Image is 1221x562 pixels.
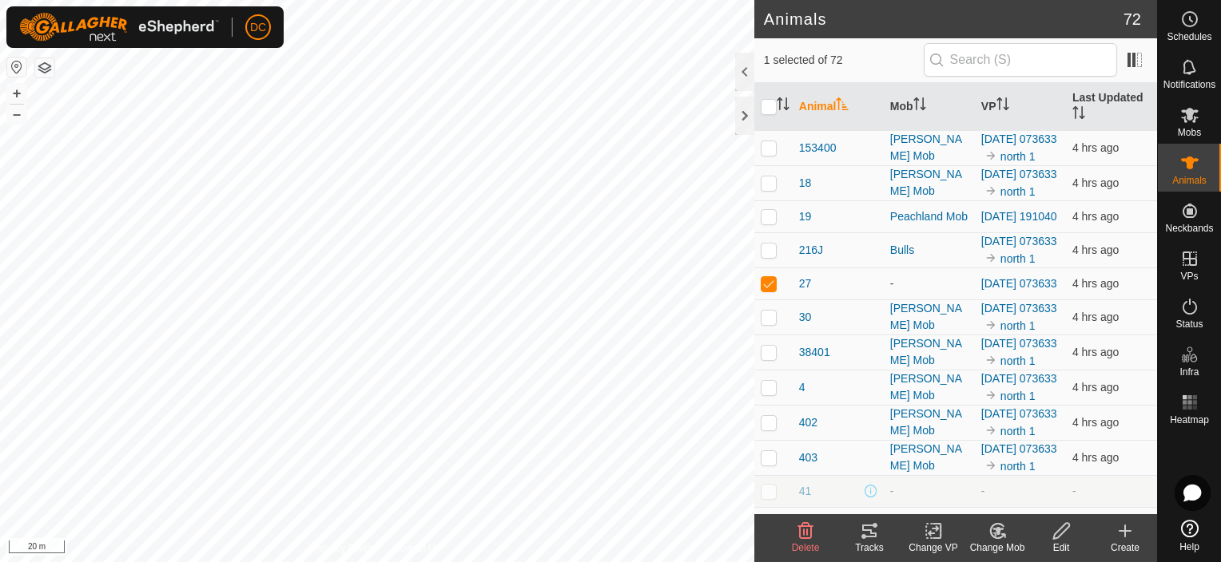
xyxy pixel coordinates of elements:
div: [PERSON_NAME] Mob [890,131,968,164]
span: 19 [799,208,812,225]
span: DC [250,19,266,36]
span: Delete [792,542,820,553]
img: to [984,424,997,437]
span: 10 Aug 2025, 1:16 pm [1072,346,1119,358]
span: 10 Aug 2025, 1:16 pm [1072,141,1119,154]
span: Animals [1172,176,1207,185]
div: [PERSON_NAME] Mob [890,441,968,474]
th: Mob [884,83,975,131]
button: – [7,105,26,124]
h2: Animals [764,10,1124,29]
span: 10 Aug 2025, 1:14 pm [1072,311,1119,323]
span: Heatmap [1170,415,1209,425]
a: [DATE] 073633 [981,372,1057,385]
a: north 1 [1000,460,1036,473]
a: north 1 [1000,150,1036,163]
button: Reset Map [7,57,26,77]
th: Last Updated [1066,83,1157,131]
div: Change Mob [965,540,1029,555]
img: to [984,149,997,162]
span: Help [1179,542,1199,552]
div: [PERSON_NAME] Mob [890,406,968,439]
a: Contact Us [393,541,440,556]
img: to [984,389,997,402]
a: Help [1158,513,1221,558]
p-sorticon: Activate to sort [913,100,926,113]
span: 153400 [799,140,837,156]
div: Change VP [901,540,965,555]
div: [PERSON_NAME] Mob [890,335,968,369]
th: VP [975,83,1066,131]
span: Status [1175,319,1203,329]
a: [DATE] 073633 [981,337,1057,350]
img: to [984,251,997,264]
span: Notifications [1163,80,1215,89]
a: [DATE] 073633 [981,277,1057,290]
span: Schedules [1167,32,1211,42]
a: north 1 [1000,185,1036,198]
a: [DATE] 073633 [981,235,1057,247]
span: 10 Aug 2025, 1:15 pm [1072,277,1119,290]
span: 10 Aug 2025, 1:17 pm [1072,176,1119,189]
div: Create [1093,540,1157,555]
button: Map Layers [35,58,54,77]
span: 41 [799,483,812,500]
input: Search (S) [924,43,1117,77]
span: Mobs [1178,128,1201,137]
span: 10 Aug 2025, 1:15 pm [1072,210,1119,223]
div: Tracks [837,540,901,555]
img: to [984,319,997,331]
a: north 1 [1000,252,1036,265]
a: [DATE] 073633 [981,168,1057,180]
span: 402 [799,414,817,431]
a: Privacy Policy [314,541,374,556]
app-display-virtual-paddock-transition: - [981,485,985,497]
a: [DATE] 073633 [981,442,1057,455]
span: Neckbands [1165,224,1213,233]
div: [PERSON_NAME] Mob [890,370,968,404]
div: [PERSON_NAME] Mob [890,300,968,334]
span: 4 [799,379,805,396]
a: north 1 [1000,354,1036,367]
span: 1 selected of 72 [764,52,924,69]
span: 10 Aug 2025, 1:15 pm [1072,243,1119,256]
span: 18 [799,175,812,192]
span: 216J [799,242,823,259]
span: - [1072,485,1076,497]
span: VPs [1180,271,1198,281]
a: [DATE] 073633 [981,407,1057,420]
span: 30 [799,309,812,326]
div: Edit [1029,540,1093,555]
p-sorticon: Activate to sort [836,100,849,113]
span: 10 Aug 2025, 1:16 pm [1072,451,1119,464]
th: Animal [793,83,884,131]
span: 27 [799,275,812,292]
a: north 1 [1000,390,1036,402]
p-sorticon: Activate to sort [996,100,1009,113]
img: Gallagher Logo [19,13,219,42]
span: 10 Aug 2025, 1:16 pm [1072,381,1119,394]
span: 403 [799,449,817,466]
div: Peachland Mob [890,208,968,225]
a: [DATE] 191040 [981,210,1057,223]
a: north 1 [1000,425,1036,437]
a: [DATE] 073633 [981,133,1057,145]
a: north 1 [1000,319,1036,332]
span: 38401 [799,344,830,361]
img: to [984,184,997,197]
img: to [984,354,997,366]
button: + [7,84,26,103]
img: to [984,459,997,472]
div: - [890,275,968,292]
p-sorticon: Activate to sort [1072,109,1085,121]
div: [PERSON_NAME] Mob [890,166,968,200]
span: 72 [1124,7,1141,31]
span: 10 Aug 2025, 1:05 pm [1072,416,1119,429]
div: Bulls [890,242,968,259]
span: Infra [1179,367,1199,377]
div: - [890,483,968,500]
a: [DATE] 073633 [981,302,1057,315]
p-sorticon: Activate to sort [777,100,789,113]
